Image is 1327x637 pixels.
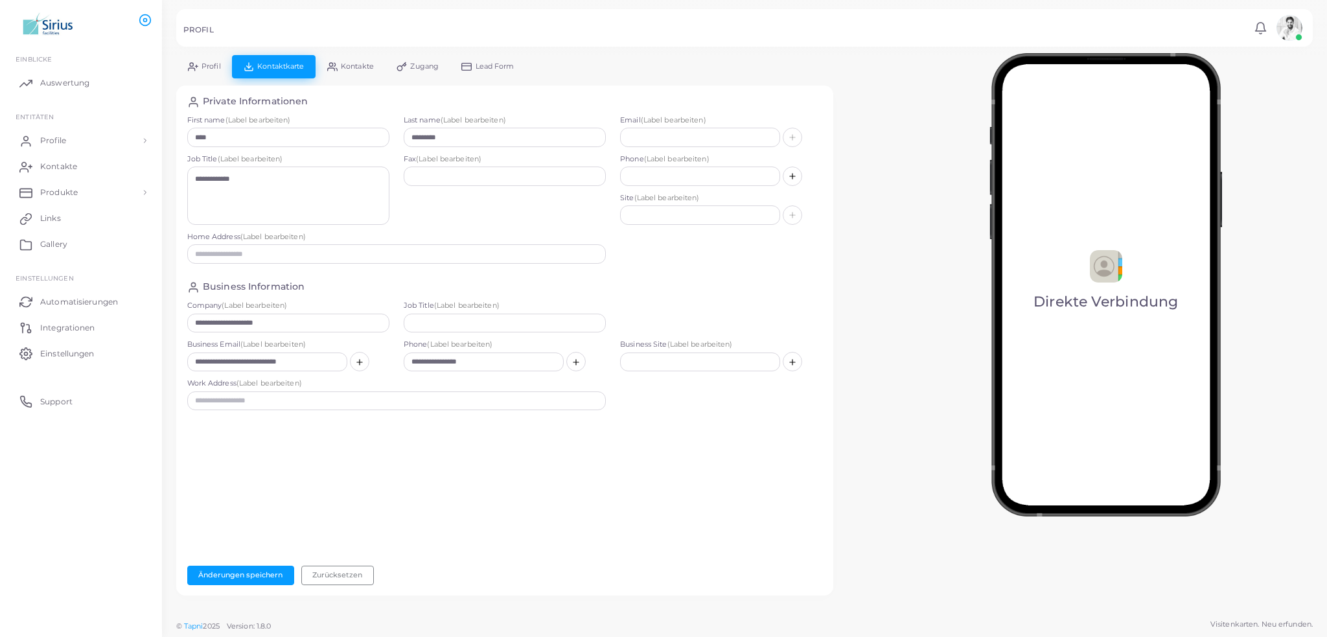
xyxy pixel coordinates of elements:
[404,340,606,350] label: Phone
[40,77,89,89] span: Auswertung
[301,566,374,585] button: Zurücksetzen
[404,301,606,311] label: Job Title
[187,340,389,350] label: Business Email
[427,340,492,349] span: (Label bearbeiten)
[40,187,78,198] span: Produkte
[203,621,219,632] span: 2025
[620,340,822,350] label: Business Site
[10,340,152,366] a: Einstellungen
[240,232,306,241] span: (Label bearbeiten)
[341,63,374,70] span: Kontakte
[667,340,733,349] span: (Label bearbeiten)
[404,154,606,165] label: Fax
[40,348,94,360] span: Einstellungen
[441,115,506,124] span: (Label bearbeiten)
[10,128,152,154] a: Profile
[16,274,73,282] span: Einstellungen
[40,135,66,146] span: Profile
[257,63,304,70] span: Kontaktkarte
[644,154,710,163] span: (Label bearbeiten)
[203,281,305,294] h4: Business Information
[187,378,606,389] label: Work Address
[634,193,700,202] span: (Label bearbeiten)
[1276,15,1302,41] img: avatar
[16,113,54,121] span: ENTITÄTEN
[203,96,308,108] h4: Private Informationen
[410,63,439,70] span: Zugang
[10,314,152,340] a: Integrationen
[16,55,52,63] span: EINBLICKE
[227,621,271,631] span: Version: 1.8.0
[187,301,389,311] label: Company
[10,288,152,314] a: Automatisierungen
[476,63,514,70] span: Lead Form
[183,25,214,34] h5: PROFIL
[202,63,221,70] span: Profil
[40,161,77,172] span: Kontakte
[240,340,306,349] span: (Label bearbeiten)
[40,238,67,250] span: Gallery
[40,213,61,224] span: Links
[40,322,95,334] span: Integrationen
[10,231,152,257] a: Gallery
[184,621,203,631] a: Tapni
[222,301,287,310] span: (Label bearbeiten)
[1273,15,1306,41] a: avatar
[404,115,606,126] label: Last name
[434,301,500,310] span: (Label bearbeiten)
[620,193,822,203] label: Site
[40,396,73,408] span: Support
[620,154,822,165] label: Phone
[641,115,706,124] span: (Label bearbeiten)
[218,154,283,163] span: (Label bearbeiten)
[225,115,291,124] span: (Label bearbeiten)
[40,296,118,308] span: Automatisierungen
[10,388,152,414] a: Support
[416,154,481,163] span: (Label bearbeiten)
[1210,619,1313,630] span: Visitenkarten. Neu erfunden.
[237,378,302,388] span: (Label bearbeiten)
[187,232,606,242] label: Home Address
[10,70,152,96] a: Auswertung
[12,12,84,36] img: logo
[176,621,271,632] span: ©
[10,154,152,180] a: Kontakte
[10,205,152,231] a: Links
[187,154,389,165] label: Job Title
[989,53,1222,516] img: phone-mock.b55596b7.png
[620,115,822,126] label: Email
[187,115,389,126] label: First name
[187,566,294,585] button: Änderungen speichern
[10,180,152,205] a: Produkte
